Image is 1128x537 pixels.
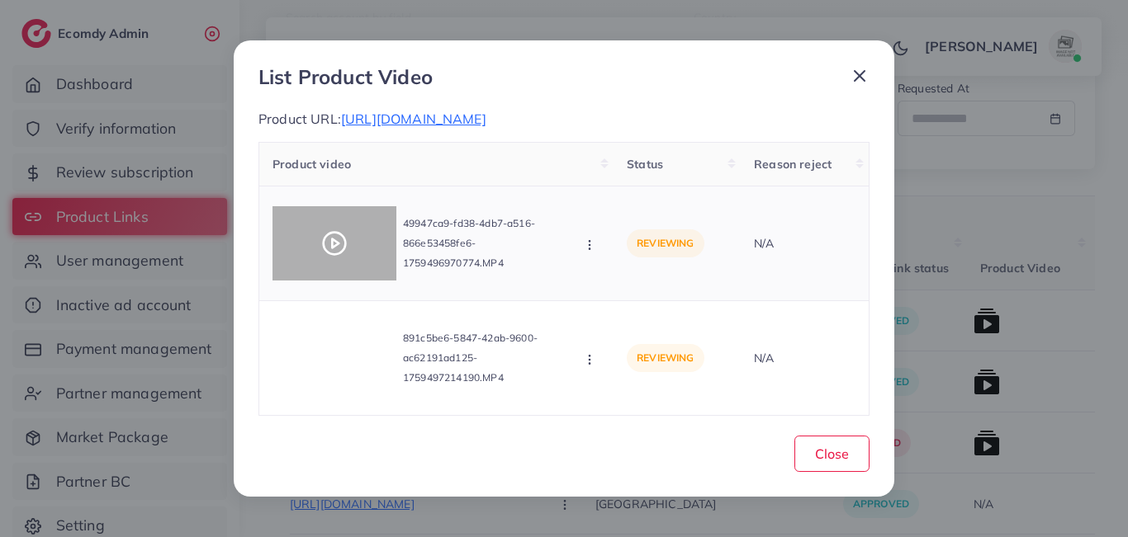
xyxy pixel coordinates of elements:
[627,229,704,257] p: reviewing
[403,214,568,273] p: 49947ca9-fd38-4db7-a516-866e53458fe6-1759496970774.MP4
[341,111,486,127] span: [URL][DOMAIN_NAME]
[794,436,870,471] button: Close
[754,348,855,368] p: N/A
[273,157,351,172] span: Product video
[754,233,855,253] p: N/A
[258,109,870,129] p: Product URL:
[815,445,849,462] span: Close
[627,344,704,372] p: reviewing
[403,328,568,388] p: 891c5be6-5847-42ab-9600-ac62191ad125-1759497214190.MP4
[258,65,433,89] h3: List Product Video
[754,157,832,172] span: Reason reject
[627,157,663,172] span: Status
